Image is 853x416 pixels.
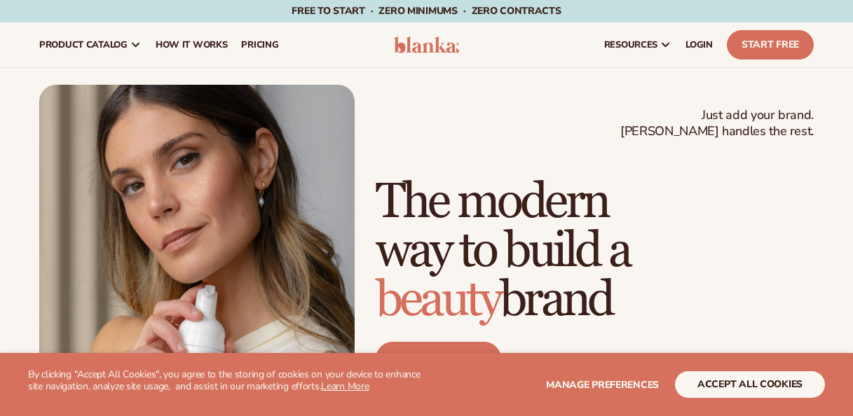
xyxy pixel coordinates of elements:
span: LOGIN [685,39,713,50]
span: How It Works [156,39,228,50]
span: pricing [241,39,278,50]
span: Manage preferences [546,378,659,391]
button: Manage preferences [546,371,659,398]
h1: The modern way to build a brand [376,178,814,325]
p: By clicking "Accept All Cookies", you agree to the storing of cookies on your device to enhance s... [28,369,427,393]
a: LOGIN [678,22,720,67]
a: product catalog [32,22,149,67]
a: Start Free [727,30,814,60]
img: logo [394,36,460,53]
a: resources [597,22,678,67]
button: accept all cookies [675,371,825,398]
span: product catalog [39,39,128,50]
span: Free to start · ZERO minimums · ZERO contracts [292,4,561,18]
a: pricing [234,22,285,67]
a: Learn More [321,380,369,393]
a: How It Works [149,22,235,67]
span: beauty [376,270,500,330]
span: resources [604,39,657,50]
span: Just add your brand. [PERSON_NAME] handles the rest. [620,107,814,140]
a: Start free [376,342,501,375]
